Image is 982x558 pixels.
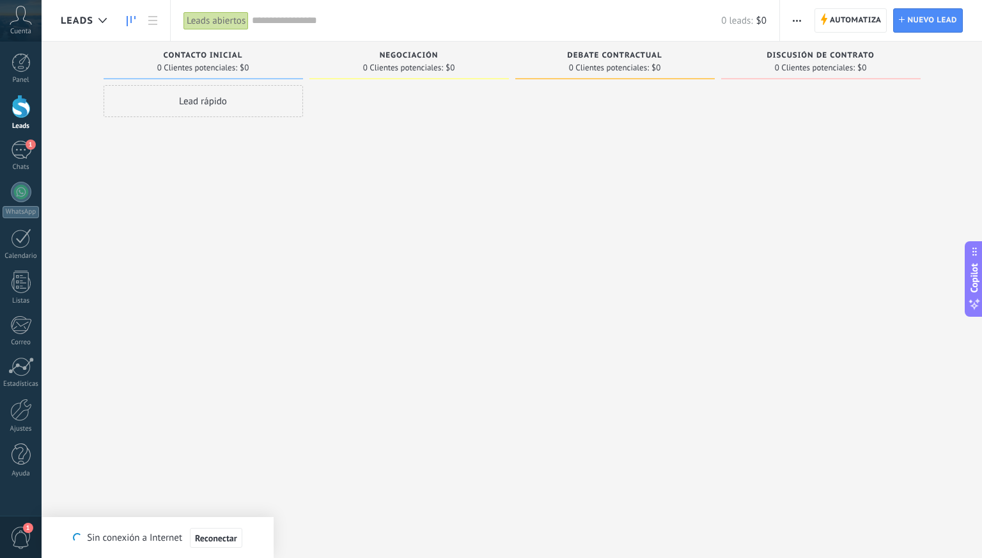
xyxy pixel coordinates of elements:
div: Contacto inicial [110,51,297,62]
span: 1 [26,139,36,150]
span: Debate contractual [567,51,662,60]
span: 0 Clientes potenciales: [157,64,237,72]
div: Discusión de contrato [728,51,914,62]
div: Lead rápido [104,85,303,117]
a: Automatiza [814,8,887,33]
div: Estadísticas [3,380,40,388]
span: 0 Clientes potenciales: [569,64,649,72]
div: Sin conexión a Internet [73,527,242,548]
a: Leads [120,8,142,33]
span: $0 [756,15,767,27]
a: Nuevo lead [893,8,963,33]
span: Copilot [968,264,981,293]
span: Negociación [380,51,439,60]
span: Cuenta [10,28,31,36]
span: 1 [23,523,33,533]
div: Debate contractual [522,51,708,62]
div: Correo [3,339,40,347]
span: Leads [61,15,93,27]
span: $0 [651,64,660,72]
span: $0 [446,64,455,72]
button: Más [788,8,806,33]
div: Negociación [316,51,503,62]
div: Chats [3,163,40,171]
div: Panel [3,76,40,84]
span: Nuevo lead [907,9,957,32]
span: $0 [240,64,249,72]
span: 0 Clientes potenciales: [363,64,443,72]
a: Lista [142,8,164,33]
div: Ayuda [3,470,40,478]
span: Discusión de contrato [767,51,874,60]
div: Leads abiertos [183,12,249,30]
span: Automatiza [830,9,882,32]
div: WhatsApp [3,206,39,218]
div: Ajustes [3,425,40,433]
span: 0 leads: [721,15,752,27]
div: Leads [3,122,40,131]
div: Listas [3,297,40,305]
span: 0 Clientes potenciales: [775,64,855,72]
button: Reconectar [190,528,242,548]
span: $0 [857,64,866,72]
span: Contacto inicial [164,51,243,60]
div: Calendario [3,252,40,260]
span: Reconectar [195,534,237,543]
